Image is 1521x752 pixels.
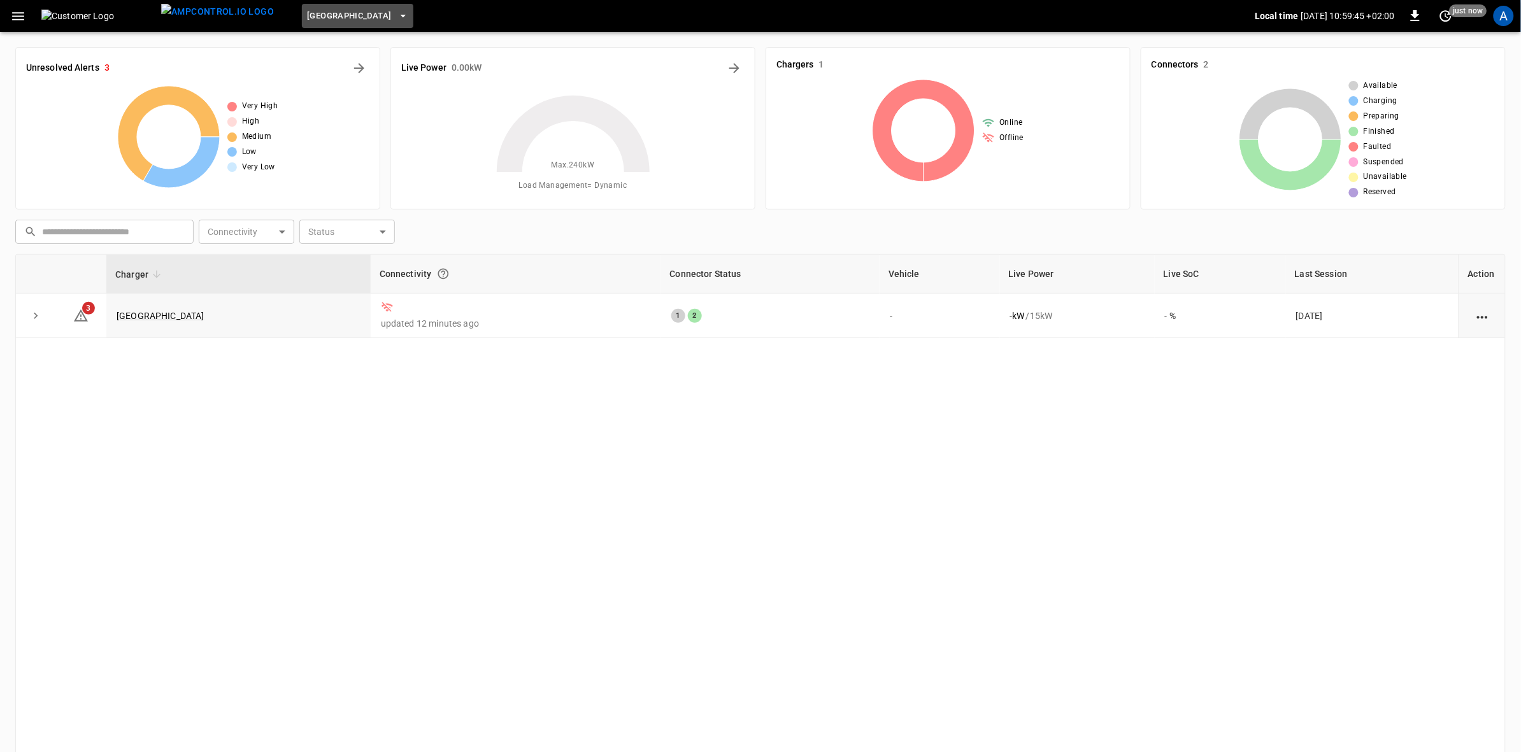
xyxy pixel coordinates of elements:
[1364,186,1396,199] span: Reserved
[1000,255,1155,294] th: Live Power
[1494,6,1514,26] div: profile-icon
[73,309,89,320] a: 3
[1364,171,1407,183] span: Unavailable
[401,61,446,75] h6: Live Power
[115,267,165,282] span: Charger
[242,161,275,174] span: Very Low
[1155,255,1286,294] th: Live SoC
[1475,309,1490,322] div: action cell options
[349,58,369,78] button: All Alerts
[1000,117,1023,129] span: Online
[724,58,745,78] button: Energy Overview
[1204,58,1209,72] h6: 2
[1436,6,1456,26] button: set refresh interval
[819,58,824,72] h6: 1
[1364,125,1395,138] span: Finished
[452,61,482,75] h6: 0.00 kW
[1000,132,1024,145] span: Offline
[380,262,652,285] div: Connectivity
[776,58,814,72] h6: Chargers
[1459,255,1505,294] th: Action
[26,306,45,325] button: expand row
[880,255,1000,294] th: Vehicle
[381,317,651,330] p: updated 12 minutes ago
[1155,294,1286,338] td: - %
[104,61,110,75] h6: 3
[1450,4,1487,17] span: just now
[1301,10,1395,22] p: [DATE] 10:59:45 +02:00
[1364,80,1398,92] span: Available
[1286,255,1459,294] th: Last Session
[1364,95,1397,108] span: Charging
[1255,10,1299,22] p: Local time
[1010,309,1025,322] p: - kW
[552,159,595,172] span: Max. 240 kW
[242,131,271,143] span: Medium
[117,311,204,321] a: [GEOGRAPHIC_DATA]
[82,302,95,315] span: 3
[161,4,274,20] img: ampcontrol.io logo
[307,9,391,24] span: [GEOGRAPHIC_DATA]
[302,4,413,29] button: [GEOGRAPHIC_DATA]
[41,10,156,22] img: Customer Logo
[1010,309,1145,322] div: / 15 kW
[671,309,685,323] div: 1
[1364,156,1404,169] span: Suspended
[1152,58,1199,72] h6: Connectors
[661,255,880,294] th: Connector Status
[242,100,278,113] span: Very High
[880,294,1000,338] td: -
[1364,141,1392,153] span: Faulted
[1364,110,1400,123] span: Preparing
[242,146,257,159] span: Low
[242,115,260,128] span: High
[519,180,627,192] span: Load Management = Dynamic
[688,309,702,323] div: 2
[432,262,455,285] button: Connection between the charger and our software.
[26,61,99,75] h6: Unresolved Alerts
[1286,294,1459,338] td: [DATE]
